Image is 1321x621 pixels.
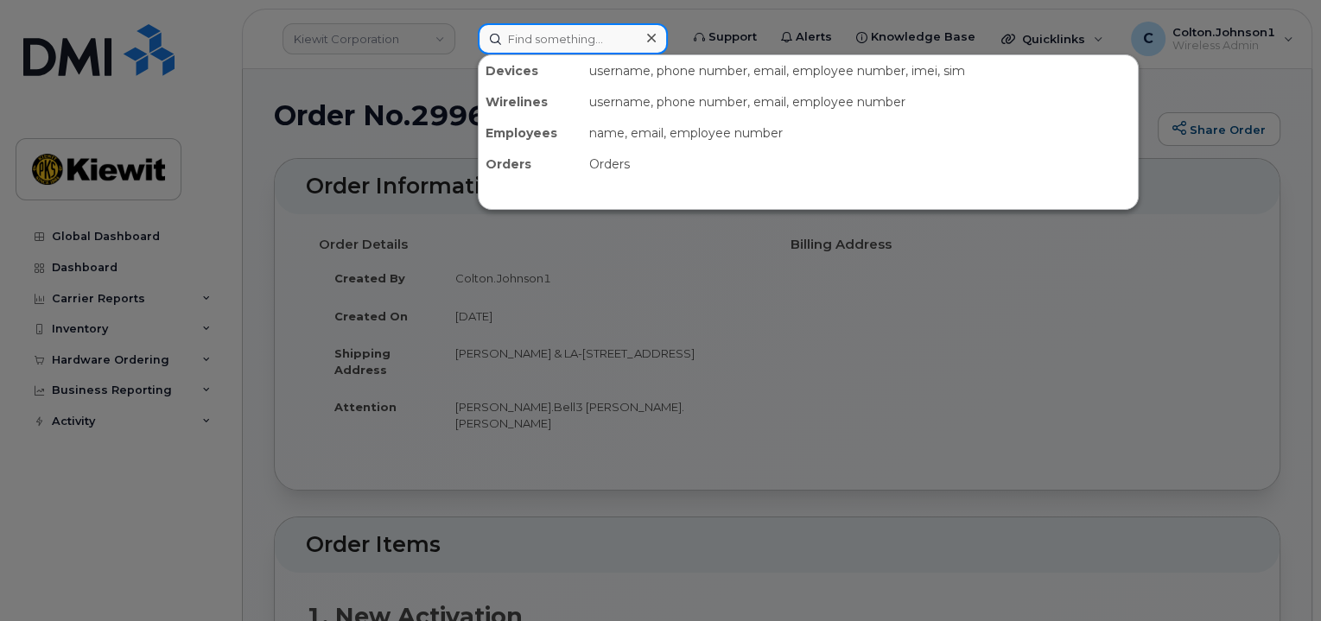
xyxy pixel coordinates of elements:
div: name, email, employee number [582,117,1138,149]
div: Devices [479,55,582,86]
div: Wirelines [479,86,582,117]
div: username, phone number, email, employee number [582,86,1138,117]
div: Orders [479,149,582,180]
div: username, phone number, email, employee number, imei, sim [582,55,1138,86]
iframe: Messenger Launcher [1246,546,1308,608]
div: Orders [582,149,1138,180]
div: Employees [479,117,582,149]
